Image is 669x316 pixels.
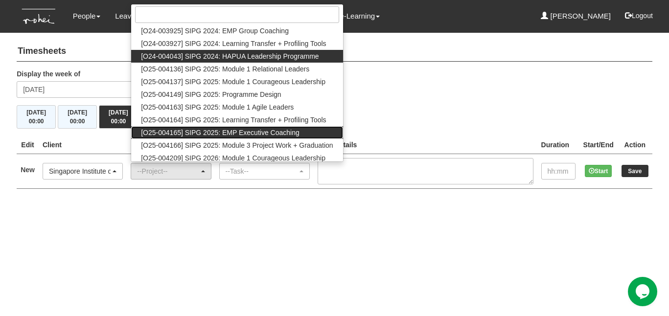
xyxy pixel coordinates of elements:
input: Search [135,6,339,23]
a: [PERSON_NAME] [541,5,611,27]
span: [O25-004165] SIPG 2025: EMP Executive Coaching [141,128,300,137]
a: Leave [115,5,140,27]
span: 00:00 [111,118,126,125]
span: [O25-004166] SIPG 2025: Module 3 Project Work + Graduation [141,140,333,150]
th: Edit [17,136,39,154]
span: [O25-004164] SIPG 2025: Learning Transfer + Profiling Tools [141,115,326,125]
span: [O24-004043] SIPG 2024: HAPUA Leadership Programme [141,51,319,61]
button: Logout [618,4,660,27]
a: e-Learning [340,5,380,27]
span: [O25-004163] SIPG 2025: Module 1 Agile Leaders [141,102,294,112]
span: [O24-003927] SIPG 2024: Learning Transfer + Profiling Tools [141,39,326,48]
span: [O24-003925] SIPG 2024: EMP Group Coaching [141,26,289,36]
span: [O25-004137] SIPG 2025: Module 1 Courageous Leadership [141,77,325,87]
span: [O25-004136] SIPG 2025: Module 1 Relational Leaders [141,64,309,74]
button: --Task-- [219,163,310,180]
button: [DATE]00:00 [58,105,97,129]
button: [DATE]00:00 [17,105,56,129]
div: --Project-- [137,166,199,176]
button: Start [585,165,612,177]
div: Timesheet Week Summary [17,105,652,129]
th: Duration [537,136,579,154]
th: Project [127,136,215,154]
input: Save [622,165,648,177]
span: [O25-004149] SIPG 2025: Programme Design [141,90,281,99]
label: Display the week of [17,69,80,79]
button: [DATE]00:00 [99,105,138,129]
iframe: chat widget [628,277,659,306]
button: --Project-- [131,163,211,180]
button: Singapore Institute of Power and Gas (SIPG) [43,163,123,180]
span: 00:00 [29,118,44,125]
input: hh:mm [541,163,576,180]
th: Start/End [579,136,618,154]
span: 00:00 [70,118,85,125]
div: --Task-- [226,166,298,176]
div: Singapore Institute of Power and Gas (SIPG) [49,166,111,176]
a: People [73,5,101,27]
th: Client [39,136,127,154]
label: New [21,165,35,175]
h4: Timesheets [17,42,652,62]
span: [O25-004209] SIPG 2026: Module 1 Courageous Leadership [141,153,325,163]
th: Action [618,136,652,154]
th: Task Details [314,136,537,154]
